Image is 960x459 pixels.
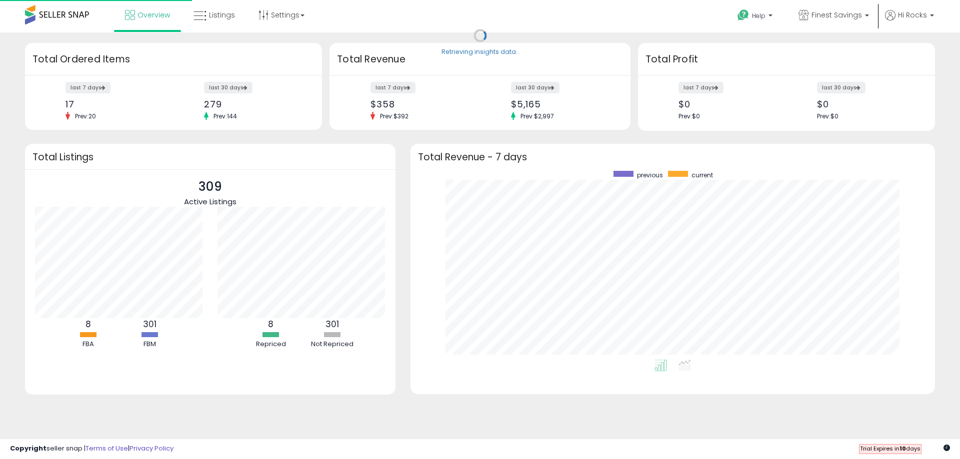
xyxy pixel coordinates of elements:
span: Prev: $2,997 [515,112,559,120]
div: 279 [204,99,304,109]
div: Retrieving insights data.. [441,48,519,57]
span: Prev: 20 [70,112,101,120]
div: 17 [65,99,166,109]
label: last 30 days [204,82,252,93]
span: current [691,171,713,179]
div: seller snap | | [10,444,173,454]
span: Prev: 144 [208,112,242,120]
span: Listings [209,10,235,20]
b: 10 [899,445,906,453]
label: last 7 days [678,82,723,93]
h3: Total Profit [645,52,927,66]
p: 309 [184,177,236,196]
span: Prev: $0 [817,112,838,120]
b: 301 [143,318,156,330]
a: Terms of Use [85,444,128,453]
span: Finest Savings [811,10,862,20]
div: $358 [370,99,472,109]
strong: Copyright [10,444,46,453]
h3: Total Ordered Items [32,52,314,66]
b: 301 [325,318,339,330]
h3: Total Listings [32,153,388,161]
h3: Total Revenue - 7 days [418,153,927,161]
i: Get Help [737,9,749,21]
span: Prev: $0 [678,112,700,120]
a: Privacy Policy [129,444,173,453]
label: last 7 days [370,82,415,93]
label: last 30 days [511,82,559,93]
div: FBM [119,340,179,349]
a: Help [729,1,782,32]
span: Help [752,11,765,20]
span: Hi Rocks [898,10,927,20]
span: Active Listings [184,196,236,207]
span: previous [637,171,663,179]
div: Not Repriced [302,340,362,349]
div: $5,165 [511,99,613,109]
label: last 7 days [65,82,110,93]
span: Overview [137,10,170,20]
div: FBA [58,340,118,349]
b: 8 [268,318,273,330]
a: Hi Rocks [885,10,934,32]
span: Prev: $392 [375,112,413,120]
b: 8 [85,318,91,330]
span: Trial Expires in days [860,445,920,453]
div: $0 [817,99,917,109]
label: last 30 days [817,82,865,93]
h3: Total Revenue [337,52,623,66]
div: $0 [678,99,779,109]
div: Repriced [241,340,301,349]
